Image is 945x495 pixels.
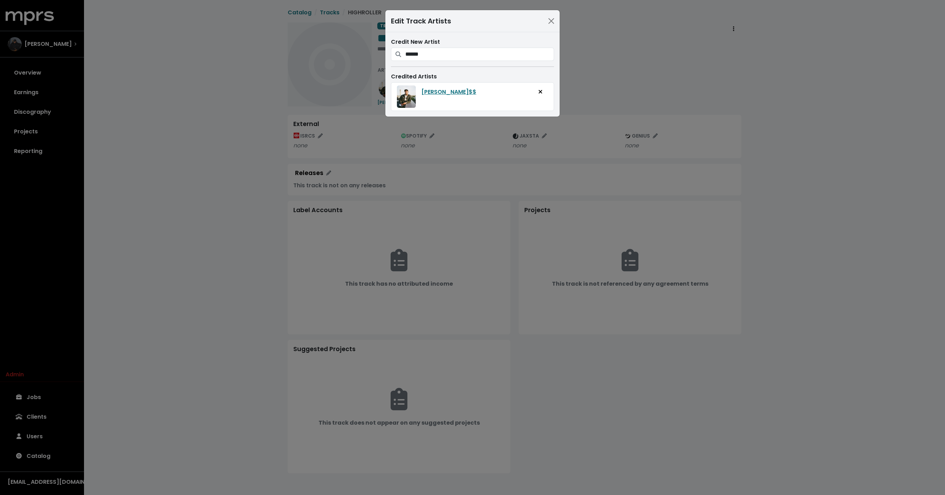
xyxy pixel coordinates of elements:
[421,88,476,96] a: [PERSON_NAME]$$
[397,85,416,108] img: A picture of the artist, Joey Bada$$
[391,16,451,26] div: Edit Track Artists
[533,85,548,99] button: Remove artist from track
[405,48,554,61] input: Search for artists who should be credited on this track
[546,15,557,27] button: Close
[391,38,554,46] div: Credit New Artist
[391,72,554,81] div: Credited Artists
